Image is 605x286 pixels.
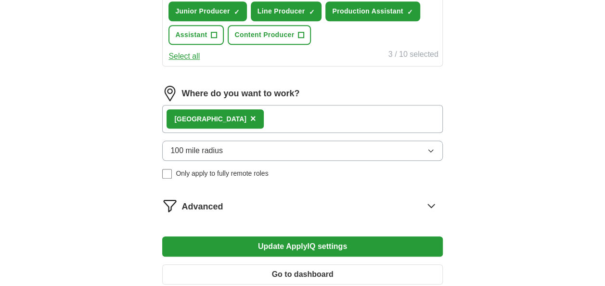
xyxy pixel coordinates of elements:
[162,198,178,213] img: filter
[168,51,200,62] button: Select all
[251,1,322,21] button: Line Producer✓
[332,6,403,16] span: Production Assistant
[168,1,246,21] button: Junior Producer✓
[325,1,420,21] button: Production Assistant✓
[181,87,299,100] label: Where do you want to work?
[309,8,314,16] span: ✓
[250,113,256,124] span: ×
[250,112,256,126] button: ×
[168,25,224,45] button: Assistant
[234,30,294,40] span: Content Producer
[170,145,223,156] span: 100 mile radius
[175,30,207,40] span: Assistant
[176,169,268,179] span: Only apply to fully remote roles
[162,86,178,101] img: location.png
[234,8,240,16] span: ✓
[162,141,442,161] button: 100 mile radius
[388,49,438,62] div: 3 / 10 selected
[175,6,230,16] span: Junior Producer
[257,6,305,16] span: Line Producer
[181,200,223,213] span: Advanced
[407,8,413,16] span: ✓
[162,236,442,257] button: Update ApplyIQ settings
[162,169,172,179] input: Only apply to fully remote roles
[174,114,246,124] div: [GEOGRAPHIC_DATA]
[162,264,442,285] button: Go to dashboard
[228,25,311,45] button: Content Producer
